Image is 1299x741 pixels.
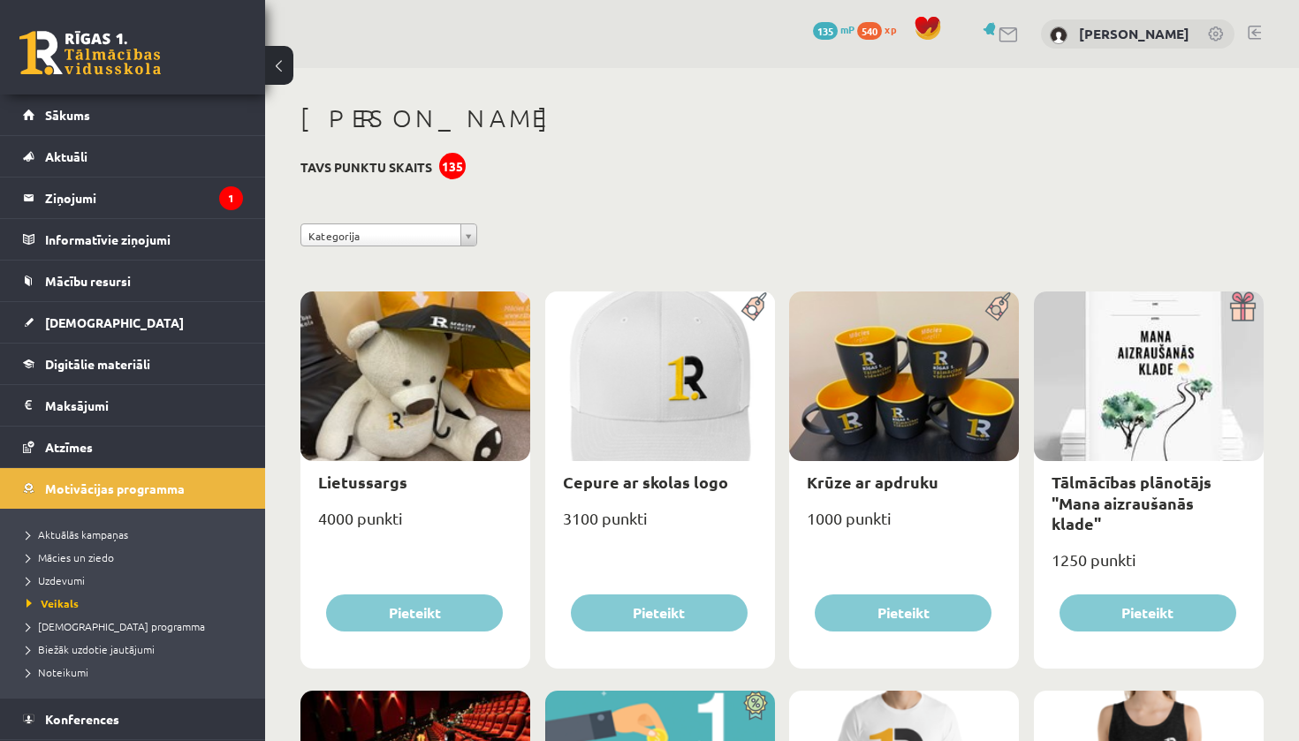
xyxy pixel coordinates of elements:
span: Noteikumi [27,665,88,679]
span: Motivācijas programma [45,480,185,496]
a: Cepure ar skolas logo [563,472,728,492]
a: Atzīmes [23,427,243,467]
a: Motivācijas programma [23,468,243,509]
button: Pieteikt [571,594,748,631]
a: [PERSON_NAME] [1079,25,1189,42]
span: Uzdevumi [27,573,85,587]
div: 135 [439,153,466,179]
span: [DEMOGRAPHIC_DATA] [45,314,184,330]
a: Uzdevumi [27,572,247,588]
span: Atzīmes [45,439,93,455]
span: Veikals [27,596,79,610]
a: Kategorija [300,223,477,246]
span: Aktuāli [45,148,87,164]
a: 135 mP [813,22,855,36]
span: Mācību resursi [45,273,131,289]
div: 1250 punkti [1034,545,1264,589]
span: Aktuālās kampaņas [27,527,128,541]
a: 540 xp [857,22,905,36]
img: Atlaide [735,691,775,721]
button: Pieteikt [815,594,991,631]
legend: Informatīvie ziņojumi [45,219,243,260]
a: [DEMOGRAPHIC_DATA] programma [27,618,247,634]
span: Biežāk uzdotie jautājumi [27,642,155,656]
img: Dāvana ar pārsteigumu [1224,291,1264,321]
legend: Ziņojumi [45,178,243,218]
span: [DEMOGRAPHIC_DATA] programma [27,619,205,633]
div: 3100 punkti [545,503,775,548]
span: 135 [813,22,838,40]
a: Aktuālās kampaņas [27,526,247,542]
a: Maksājumi [23,385,243,426]
legend: Maksājumi [45,385,243,426]
a: Aktuāli [23,136,243,177]
span: 540 [857,22,882,40]
a: [DEMOGRAPHIC_DATA] [23,302,243,343]
span: Digitālie materiāli [45,356,150,372]
a: Mācību resursi [23,261,243,301]
a: Konferences [23,699,243,739]
a: Tālmācības plānotājs "Mana aizraušanās klade" [1052,472,1212,533]
a: Informatīvie ziņojumi [23,219,243,260]
span: Konferences [45,711,119,727]
img: Populāra prece [735,291,775,321]
a: Digitālie materiāli [23,344,243,384]
img: Ilze Everte [1050,26,1067,44]
a: Rīgas 1. Tālmācības vidusskola [19,31,161,75]
i: 1 [219,186,243,210]
a: Noteikumi [27,664,247,680]
h3: Tavs punktu skaits [300,160,432,175]
button: Pieteikt [1060,594,1236,631]
div: 4000 punkti [300,503,530,548]
span: Sākums [45,107,90,123]
div: 1000 punkti [789,503,1019,548]
span: xp [885,22,896,36]
a: Ziņojumi1 [23,178,243,218]
span: Mācies un ziedo [27,550,114,564]
a: Veikals [27,595,247,611]
a: Lietussargs [318,472,407,492]
span: Kategorija [308,224,453,247]
img: Populāra prece [979,291,1019,321]
h1: [PERSON_NAME] [300,103,1264,133]
a: Biežāk uzdotie jautājumi [27,641,247,657]
a: Sākums [23,95,243,135]
button: Pieteikt [326,594,503,631]
a: Krūze ar apdruku [807,472,938,492]
span: mP [840,22,855,36]
a: Mācies un ziedo [27,549,247,565]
